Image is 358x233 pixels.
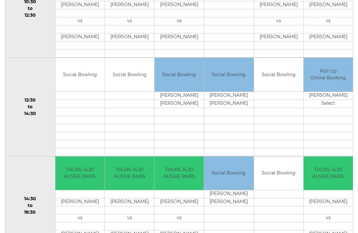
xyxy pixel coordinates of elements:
[304,58,353,92] td: Roll Up Online Booking
[55,214,105,222] td: vs
[304,33,353,41] td: [PERSON_NAME]
[55,17,105,25] td: vs
[105,33,154,41] td: [PERSON_NAME]
[55,1,105,9] td: [PERSON_NAME]
[204,58,253,92] td: Social Bowling
[204,190,253,198] td: [PERSON_NAME]
[155,100,204,108] td: [PERSON_NAME]
[155,214,204,222] td: vs
[254,157,303,190] td: Social Bowling
[254,58,303,92] td: Social Bowling
[304,1,353,9] td: [PERSON_NAME]
[304,157,353,190] td: THURS 14.30 AUSSIE PAIRS
[55,33,105,41] td: [PERSON_NAME]
[105,1,154,9] td: [PERSON_NAME]
[105,157,154,190] td: THURS 14.30 AUSSIE PAIRS
[254,1,303,9] td: [PERSON_NAME]
[155,17,204,25] td: vs
[105,17,154,25] td: vs
[155,1,204,9] td: [PERSON_NAME]
[105,214,154,222] td: vs
[155,33,204,41] td: [PERSON_NAME]
[155,198,204,206] td: [PERSON_NAME]
[254,17,303,25] td: vs
[204,92,253,100] td: [PERSON_NAME]
[304,17,353,25] td: vs
[105,198,154,206] td: [PERSON_NAME]
[55,157,105,190] td: THURS 14.30 AUSSIE PAIRS
[254,33,303,41] td: [PERSON_NAME]
[304,100,353,108] td: Select
[304,92,353,100] td: [PERSON_NAME]
[155,92,204,100] td: [PERSON_NAME]
[204,157,253,190] td: Social Bowling
[204,198,253,206] td: [PERSON_NAME]
[304,198,353,206] td: [PERSON_NAME]
[155,157,204,190] td: THURS 14.30 AUSSIE PAIRS
[304,214,353,222] td: vs
[55,58,105,92] td: Social Bowling
[5,58,55,157] td: 12:30 to 14:30
[155,58,204,92] td: Social Bowling
[204,100,253,108] td: [PERSON_NAME]
[55,198,105,206] td: [PERSON_NAME]
[105,58,154,92] td: Social Bowling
